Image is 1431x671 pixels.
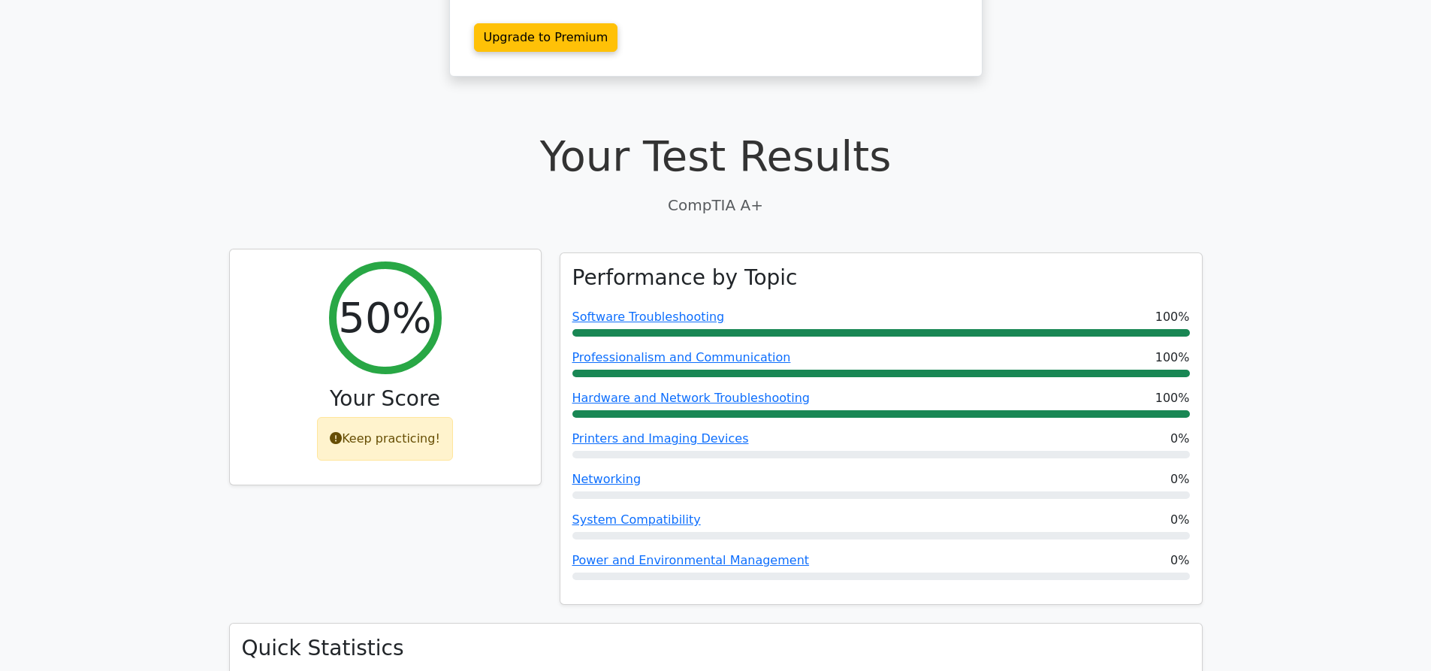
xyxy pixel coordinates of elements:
a: Upgrade to Premium [474,23,618,52]
a: System Compatibility [572,512,701,527]
span: 0% [1170,470,1189,488]
span: 100% [1155,389,1190,407]
a: Printers and Imaging Devices [572,431,749,446]
h3: Your Score [242,386,529,412]
a: Software Troubleshooting [572,310,725,324]
span: 0% [1170,511,1189,529]
a: Professionalism and Communication [572,350,791,364]
h1: Your Test Results [229,131,1203,181]
a: Networking [572,472,642,486]
span: 0% [1170,430,1189,448]
p: CompTIA A+ [229,194,1203,216]
h3: Performance by Topic [572,265,798,291]
span: 100% [1155,308,1190,326]
h2: 50% [338,292,431,343]
h3: Quick Statistics [242,636,1190,661]
span: 100% [1155,349,1190,367]
div: Keep practicing! [317,417,453,461]
a: Hardware and Network Troubleshooting [572,391,811,405]
span: 0% [1170,552,1189,570]
a: Power and Environmental Management [572,553,810,567]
